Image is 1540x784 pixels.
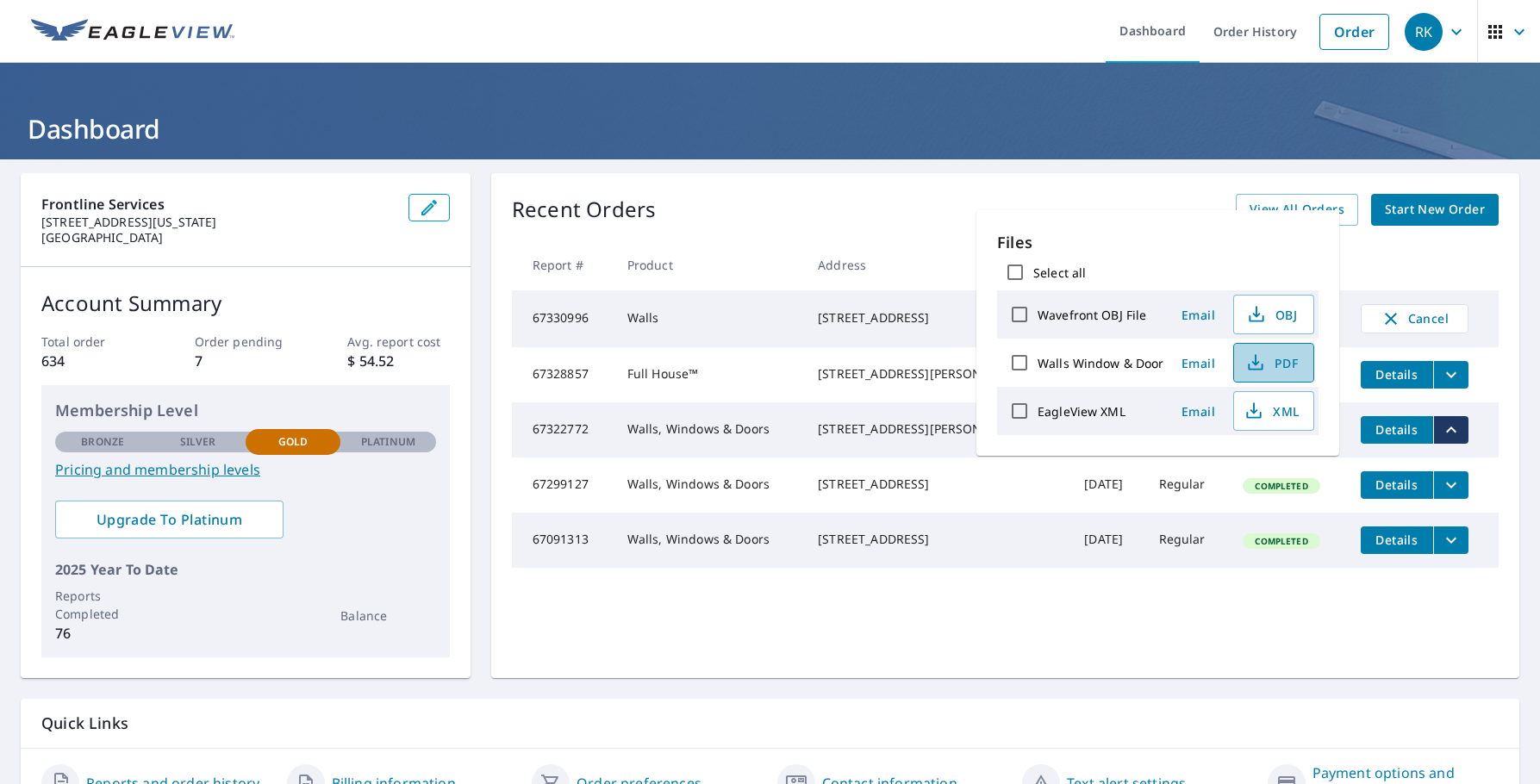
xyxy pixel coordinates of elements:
[1178,403,1219,420] span: Email
[361,434,415,450] p: Platinum
[55,399,436,422] p: Membership Level
[614,402,804,457] td: Walls, Windows & Doors
[1405,13,1443,51] div: RK
[512,194,657,226] p: Recent Orders
[1233,343,1314,383] button: PDF
[1178,307,1219,323] span: Email
[69,510,270,529] span: Upgrade To Platinum
[512,290,614,347] td: 67330996
[31,19,234,45] img: EV Logo
[1244,352,1300,373] span: PDF
[614,457,804,513] td: Walls, Windows & Doors
[512,513,614,568] td: 67091313
[1178,355,1219,371] span: Email
[1371,476,1423,493] span: Details
[1171,350,1226,376] button: Email
[55,623,150,644] p: 76
[818,531,1057,548] div: [STREET_ADDRESS]
[804,240,1070,290] th: Address
[1236,194,1358,226] a: View All Orders
[614,240,804,290] th: Product
[1145,513,1230,568] td: Regular
[340,607,435,625] p: Balance
[347,333,449,351] p: Avg. report cost
[1371,194,1499,226] a: Start New Order
[1145,457,1230,513] td: Regular
[1244,535,1318,547] span: Completed
[1361,471,1433,499] button: detailsBtn-67299127
[1033,264,1086,281] label: Select all
[818,420,1057,438] div: [STREET_ADDRESS][PERSON_NAME]
[347,351,449,371] p: $ 54.52
[1361,526,1433,554] button: detailsBtn-67091313
[614,290,804,347] td: Walls
[1233,391,1314,431] button: XML
[1385,199,1485,221] span: Start New Order
[1433,526,1468,554] button: filesDropdownBtn-67091313
[1070,457,1144,513] td: [DATE]
[1250,199,1344,221] span: View All Orders
[614,347,804,402] td: Full House™
[41,333,143,351] p: Total order
[180,434,216,450] p: Silver
[512,402,614,457] td: 67322772
[997,231,1319,254] p: Files
[1319,14,1389,50] a: Order
[1244,480,1318,492] span: Completed
[818,309,1057,327] div: [STREET_ADDRESS]
[1038,403,1125,420] label: EagleView XML
[55,587,150,623] p: Reports Completed
[41,351,143,371] p: 634
[1433,416,1468,444] button: filesDropdownBtn-67322772
[1361,416,1433,444] button: detailsBtn-67322772
[1244,401,1300,421] span: XML
[55,501,284,538] a: Upgrade To Platinum
[512,240,614,290] th: Report #
[1171,302,1226,328] button: Email
[1371,366,1423,383] span: Details
[81,434,124,450] p: Bronze
[278,434,308,450] p: Gold
[818,365,1057,383] div: [STREET_ADDRESS][PERSON_NAME]
[818,476,1057,493] div: [STREET_ADDRESS]
[512,457,614,513] td: 67299127
[614,513,804,568] td: Walls, Windows & Doors
[1171,398,1226,425] button: Email
[1038,355,1164,371] label: Walls Window & Door
[41,230,395,246] p: [GEOGRAPHIC_DATA]
[512,347,614,402] td: 67328857
[1433,471,1468,499] button: filesDropdownBtn-67299127
[1038,307,1146,323] label: Wavefront OBJ File
[1233,295,1314,334] button: OBJ
[41,194,395,215] p: Frontline Services
[1379,308,1450,329] span: Cancel
[1361,361,1433,389] button: detailsBtn-67328857
[1371,421,1423,438] span: Details
[1371,532,1423,548] span: Details
[195,333,296,351] p: Order pending
[41,288,450,319] p: Account Summary
[55,459,436,480] a: Pricing and membership levels
[41,712,1499,734] p: Quick Links
[55,559,436,580] p: 2025 Year To Date
[1244,304,1300,325] span: OBJ
[1070,513,1144,568] td: [DATE]
[41,215,395,230] p: [STREET_ADDRESS][US_STATE]
[1361,304,1468,333] button: Cancel
[21,111,1519,146] h1: Dashboard
[1433,361,1468,389] button: filesDropdownBtn-67328857
[195,351,296,371] p: 7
